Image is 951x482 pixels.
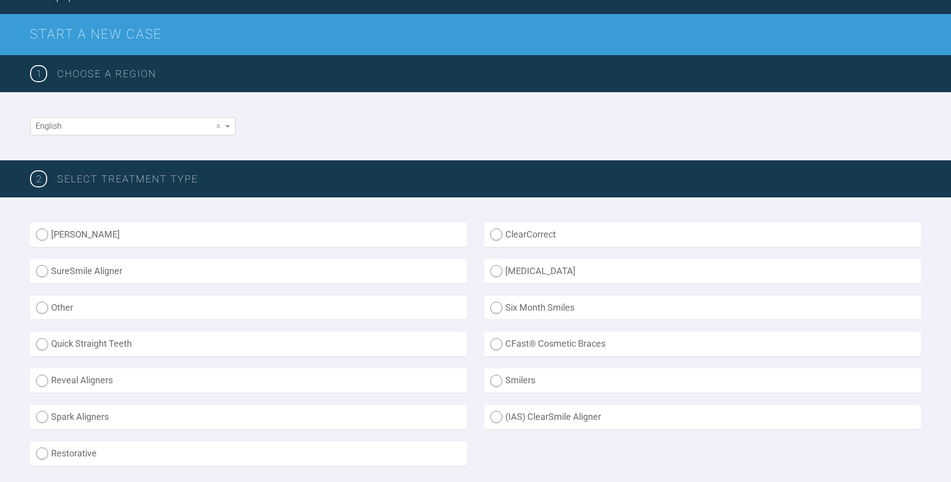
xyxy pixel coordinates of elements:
[484,296,921,320] label: Six Month Smiles
[57,66,921,82] h3: Choose a region
[484,405,921,429] label: (IAS) ClearSmile Aligner
[484,368,921,393] label: Smilers
[30,65,47,82] span: 1
[484,259,921,284] label: [MEDICAL_DATA]
[36,121,62,131] span: English
[30,368,467,393] label: Reveal Aligners
[30,24,921,45] h2: Start a New Case
[214,118,223,135] span: Clear value
[30,332,467,356] label: Quick Straight Teeth
[30,259,467,284] label: SureSmile Aligner
[216,121,221,130] span: ×
[30,441,467,466] label: Restorative
[30,405,467,429] label: Spark Aligners
[484,222,921,247] label: ClearCorrect
[484,332,921,356] label: CFast® Cosmetic Braces
[30,222,467,247] label: [PERSON_NAME]
[30,296,467,320] label: Other
[57,171,921,187] h3: SELECT TREATMENT TYPE
[30,170,47,187] span: 2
